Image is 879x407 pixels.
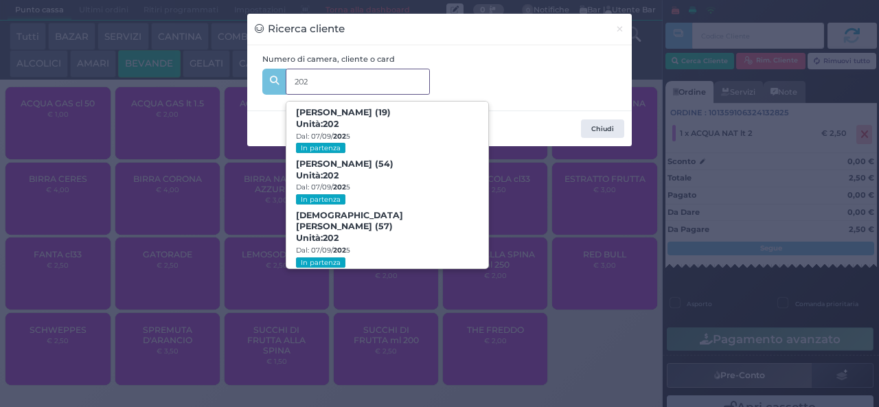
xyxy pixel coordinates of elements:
[262,54,395,65] label: Numero di camera, cliente o card
[296,107,391,129] b: [PERSON_NAME] (19)
[296,132,350,141] small: Dal: 07/09/ 5
[296,170,339,182] span: Unità:
[296,194,345,205] small: In partenza
[296,210,403,244] b: [DEMOGRAPHIC_DATA][PERSON_NAME] (57)
[286,69,430,95] input: Es. 'Mario Rossi', '220' o '108123234234'
[323,170,339,181] strong: 202
[296,183,350,191] small: Dal: 07/09/ 5
[608,14,632,45] button: Chiudi
[296,233,339,244] span: Unità:
[581,119,624,139] button: Chiudi
[255,21,345,37] h3: Ricerca cliente
[333,183,346,191] strong: 202
[615,21,624,36] span: ×
[296,257,345,268] small: In partenza
[333,132,346,141] strong: 202
[296,246,350,255] small: Dal: 07/09/ 5
[296,159,393,181] b: [PERSON_NAME] (54)
[296,143,345,153] small: In partenza
[333,246,346,255] strong: 202
[323,233,339,243] strong: 202
[323,119,339,129] strong: 202
[296,119,339,130] span: Unità:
